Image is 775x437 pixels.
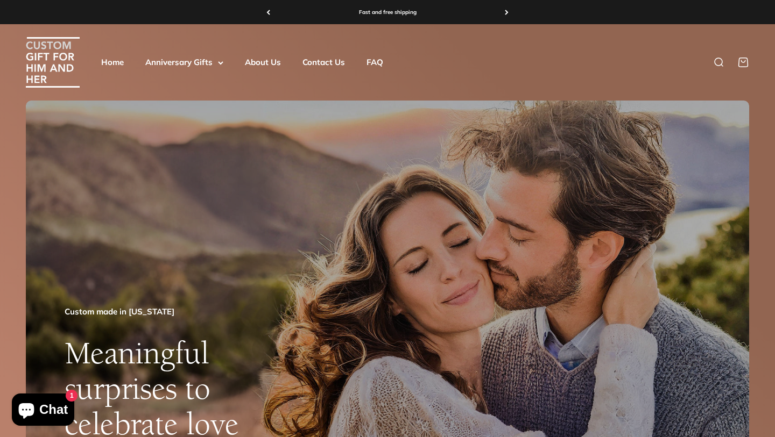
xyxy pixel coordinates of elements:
[101,57,124,67] a: Home
[9,393,77,428] inbox-online-store-chat: Shopify online store chat
[266,8,270,17] button: Previous
[367,57,383,67] a: FAQ
[245,57,281,67] a: About Us
[505,8,509,17] button: Next
[359,8,417,17] p: Fast and free shipping
[65,305,280,318] p: Custom made in [US_STATE]
[145,56,223,69] summary: Anniversary Gifts
[302,57,345,67] a: Contact Us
